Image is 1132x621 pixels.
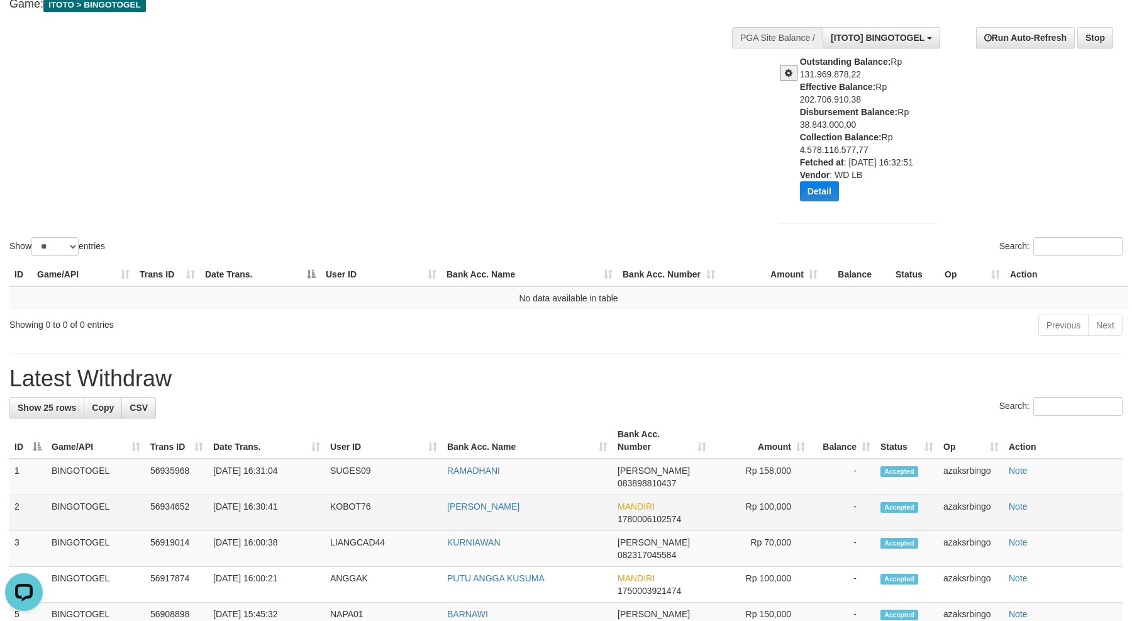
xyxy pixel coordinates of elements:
td: 3 [9,531,47,567]
div: PGA Site Balance / [732,27,823,48]
button: Open LiveChat chat widget [5,5,43,43]
label: Search: [999,397,1123,416]
td: [DATE] 16:30:41 [208,495,325,531]
span: MANDIRI [618,573,655,583]
td: Rp 70,000 [711,531,810,567]
th: Bank Acc. Number: activate to sort column ascending [618,263,720,286]
a: Note [1009,466,1028,476]
span: Accepted [880,502,918,513]
td: KOBOT76 [325,495,442,531]
td: azaksrbingo [938,531,1004,567]
td: LIANGCAD44 [325,531,442,567]
select: Showentries [31,237,79,256]
a: [PERSON_NAME] [447,501,519,512]
td: 56934652 [145,495,208,531]
td: - [810,495,875,531]
span: Accepted [880,574,918,585]
span: Show 25 rows [18,403,76,413]
button: [ITOTO] BINGOTOGEL [823,27,940,48]
input: Search: [1033,397,1123,416]
td: - [810,567,875,603]
span: Copy 082317045584 to clipboard [618,550,676,560]
td: BINGOTOGEL [47,531,145,567]
span: [ITOTO] BINGOTOGEL [831,33,924,43]
th: Bank Acc. Name: activate to sort column ascending [441,263,618,286]
td: [DATE] 16:00:21 [208,567,325,603]
td: 56935968 [145,459,208,495]
a: Run Auto-Refresh [976,27,1075,48]
b: Outstanding Balance: [800,57,891,67]
b: Effective Balance: [800,82,876,92]
a: Copy [84,397,122,418]
td: azaksrbingo [938,567,1004,603]
a: Stop [1077,27,1113,48]
th: Balance [823,263,891,286]
h1: Latest Withdraw [9,366,1123,391]
td: Rp 100,000 [711,567,810,603]
b: Vendor [800,170,830,180]
span: Copy 1750003921474 to clipboard [618,586,681,596]
td: BINGOTOGEL [47,567,145,603]
a: Show 25 rows [9,397,84,418]
a: Note [1009,537,1028,547]
a: KURNIAWAN [447,537,501,547]
span: Accepted [880,466,918,477]
a: Note [1009,609,1028,619]
th: Action [1004,423,1123,459]
td: 2 [9,495,47,531]
td: azaksrbingo [938,495,1004,531]
td: 4 [9,567,47,603]
b: Collection Balance: [800,132,882,142]
th: Trans ID: activate to sort column ascending [135,263,200,286]
b: Disbursement Balance: [800,107,898,117]
td: azaksrbingo [938,459,1004,495]
span: CSV [130,403,148,413]
td: BINGOTOGEL [47,459,145,495]
th: Bank Acc. Number: activate to sort column ascending [613,423,711,459]
span: Copy [92,403,114,413]
th: Amount: activate to sort column ascending [711,423,810,459]
th: Trans ID: activate to sort column ascending [145,423,208,459]
a: BARNAWI [447,609,488,619]
span: [PERSON_NAME] [618,537,690,547]
th: Date Trans.: activate to sort column ascending [208,423,325,459]
label: Show entries [9,237,105,256]
a: CSV [121,397,156,418]
td: Rp 158,000 [711,459,810,495]
span: Accepted [880,610,918,620]
td: SUGES09 [325,459,442,495]
b: Fetched at [800,157,844,167]
td: [DATE] 16:00:38 [208,531,325,567]
a: Next [1088,315,1123,336]
th: ID: activate to sort column descending [9,423,47,459]
td: No data available in table [9,286,1128,310]
th: Game/API: activate to sort column ascending [32,263,135,286]
td: BINGOTOGEL [47,495,145,531]
button: Detail [800,181,839,201]
th: User ID: activate to sort column ascending [325,423,442,459]
th: Status [891,263,940,286]
a: RAMADHANI [447,466,500,476]
th: ID [9,263,32,286]
th: Action [1005,263,1128,286]
div: Showing 0 to 0 of 0 entries [9,313,462,331]
a: Previous [1038,315,1089,336]
span: Copy 083898810437 to clipboard [618,478,676,488]
td: [DATE] 16:31:04 [208,459,325,495]
th: Op: activate to sort column ascending [938,423,1004,459]
td: 56919014 [145,531,208,567]
input: Search: [1033,237,1123,256]
span: Copy 1780006102574 to clipboard [618,514,681,524]
div: Rp 131.969.878,22 Rp 202.706.910,38 Rp 38.843.000,00 Rp 4.578.116.577,77 : [DATE] 16:32:51 : WD LB [800,55,946,211]
span: [PERSON_NAME] [618,466,690,476]
td: 56917874 [145,567,208,603]
td: - [810,531,875,567]
th: User ID: activate to sort column ascending [321,263,441,286]
span: Accepted [880,538,918,549]
span: [PERSON_NAME] [618,609,690,619]
td: - [810,459,875,495]
th: Amount: activate to sort column ascending [720,263,823,286]
td: 1 [9,459,47,495]
th: Balance: activate to sort column ascending [810,423,875,459]
a: PUTU ANGGA KUSUMA [447,573,545,583]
